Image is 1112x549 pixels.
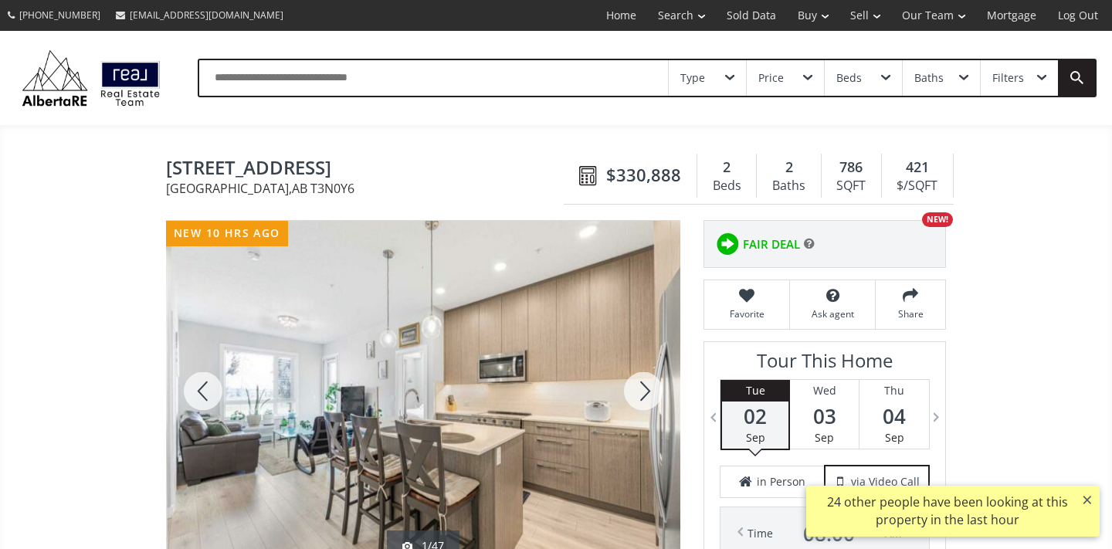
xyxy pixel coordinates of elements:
div: 2 [705,158,748,178]
div: Beds [836,73,862,83]
div: Type [680,73,705,83]
span: $330,888 [606,163,681,187]
img: rating icon [712,229,743,259]
div: Tue [722,380,788,402]
span: Sep [885,430,904,445]
div: $/SQFT [890,175,945,198]
span: via Video Call [851,474,920,490]
span: Ask agent [798,307,867,320]
div: Baths [914,73,944,83]
span: in Person [757,474,805,490]
span: 08 : 00 [803,523,855,544]
div: 2 [764,158,812,178]
span: Sep [746,430,765,445]
div: new 10 hrs ago [166,221,288,246]
span: [GEOGRAPHIC_DATA] , AB T3N0Y6 [166,182,571,195]
span: [PHONE_NUMBER] [19,8,100,22]
span: FAIR DEAL [743,236,800,252]
span: 76 Cornerstone Passage NE #2126 [166,158,571,181]
h3: Tour This Home [720,350,930,379]
span: [EMAIL_ADDRESS][DOMAIN_NAME] [130,8,283,22]
div: Baths [764,175,812,198]
a: [EMAIL_ADDRESS][DOMAIN_NAME] [108,1,291,29]
div: Wed [790,380,859,402]
div: Time AM [748,523,902,544]
div: Filters [992,73,1024,83]
span: 02 [722,405,788,427]
div: Beds [705,175,748,198]
span: Share [883,307,937,320]
span: Sep [815,430,834,445]
img: Logo [15,46,167,110]
div: 24 other people have been looking at this property in the last hour [814,493,1080,529]
div: 421 [890,158,945,178]
div: NEW! [922,212,953,227]
div: SQFT [829,175,873,198]
span: Favorite [712,307,781,320]
span: 786 [839,158,863,178]
div: Price [758,73,784,83]
div: Thu [859,380,929,402]
button: × [1075,486,1100,513]
span: 03 [790,405,859,427]
span: 04 [859,405,929,427]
